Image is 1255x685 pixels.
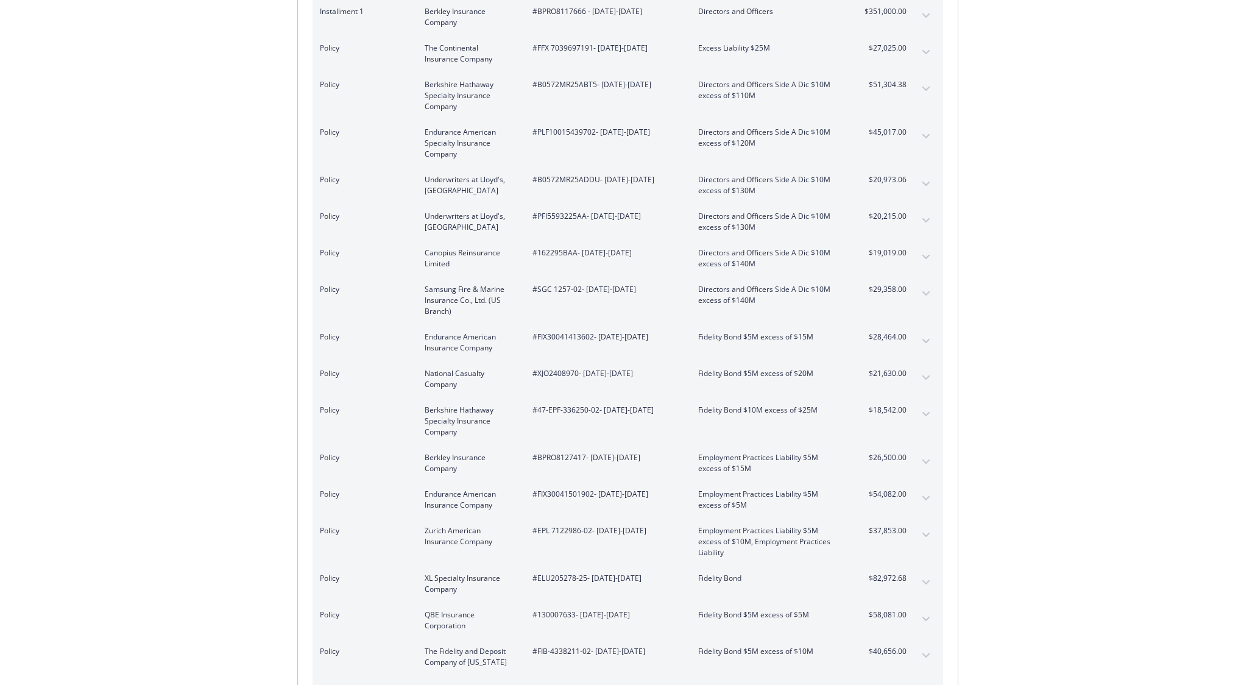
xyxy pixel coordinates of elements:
span: $20,215.00 [861,211,907,222]
span: Endurance American Insurance Company [425,332,513,353]
button: expand content [916,79,936,99]
div: PolicyCanopius Reinsurance Limited#162295BAA- [DATE]-[DATE]Directors and Officers Side A Dic $10M... [313,240,943,277]
div: PolicyThe Continental Insurance Company#FFX 7039697191- [DATE]-[DATE]Excess Liability $25M$27,025... [313,35,943,72]
span: $51,304.38 [861,79,907,90]
div: PolicyEndurance American Specialty Insurance Company#PLF10015439702- [DATE]-[DATE]Directors and O... [313,119,943,167]
button: expand content [916,452,936,472]
span: Underwriters at Lloyd's, [GEOGRAPHIC_DATA] [425,174,513,196]
span: Fidelity Bond $5M excess of $15M [698,332,841,342]
span: Berkshire Hathaway Specialty Insurance Company [425,405,513,438]
div: PolicyBerkshire Hathaway Specialty Insurance Company#47-EPF-336250-02- [DATE]-[DATE]Fidelity Bond... [313,397,943,445]
span: The Fidelity and Deposit Company of [US_STATE] [425,646,513,668]
span: Directors and Officers [698,6,841,17]
span: #XJO2408970 - [DATE]-[DATE] [532,368,679,379]
div: PolicyXL Specialty Insurance Company#ELU205278-25- [DATE]-[DATE]Fidelity Bond$82,972.68expand con... [313,566,943,602]
span: Berkley Insurance Company [425,452,513,474]
div: PolicyUnderwriters at Lloyd's, [GEOGRAPHIC_DATA]#PFI5593225AA- [DATE]-[DATE]Directors and Officer... [313,204,943,240]
span: Berkley Insurance Company [425,6,513,28]
span: #B0572MR25ABT5 - [DATE]-[DATE] [532,79,679,90]
span: Employment Practices Liability $5M excess of $10M, Employment Practices Liability [698,525,841,558]
span: Fidelity Bond $5M excess of $20M [698,368,841,379]
span: Fidelity Bond $5M excess of $10M [698,646,841,657]
span: Directors and Officers Side A Dic $10M excess of $110M [698,79,841,101]
span: $28,464.00 [861,332,907,342]
span: Policy [320,43,405,54]
span: $58,081.00 [861,609,907,620]
span: Installment 1 [320,6,405,17]
span: Directors and Officers Side A Dic $10M excess of $120M [698,127,841,149]
span: Fidelity Bond $10M excess of $25M [698,405,841,416]
button: expand content [916,174,936,194]
span: $82,972.68 [861,573,907,584]
span: Fidelity Bond [698,573,841,584]
span: $37,853.00 [861,525,907,536]
span: Policy [320,452,405,463]
span: Underwriters at Lloyd's, [GEOGRAPHIC_DATA] [425,211,513,233]
span: Policy [320,573,405,584]
span: #PFI5593225AA - [DATE]-[DATE] [532,211,679,222]
span: $351,000.00 [861,6,907,17]
span: Policy [320,525,405,536]
span: QBE Insurance Corporation [425,609,513,631]
span: #BPRO8127417 - [DATE]-[DATE] [532,452,679,463]
button: expand content [916,646,936,665]
span: #B0572MR25ADDU - [DATE]-[DATE] [532,174,679,185]
span: Berkshire Hathaway Specialty Insurance Company [425,79,513,112]
span: $20,973.06 [861,174,907,185]
span: #BPRO8117666 - [DATE]-[DATE] [532,6,679,17]
div: PolicyQBE Insurance Corporation#130007633- [DATE]-[DATE]Fidelity Bond $5M excess of $5M$58,081.00... [313,602,943,639]
span: $26,500.00 [861,452,907,463]
div: PolicySamsung Fire & Marine Insurance Co., Ltd. (US Branch)#SGC 1257-02- [DATE]-[DATE]Directors a... [313,277,943,324]
span: #130007633 - [DATE]-[DATE] [532,609,679,620]
div: PolicyNational Casualty Company#XJO2408970- [DATE]-[DATE]Fidelity Bond $5M excess of $20M$21,630.... [313,361,943,397]
span: Policy [320,646,405,657]
span: #EPL 7122986-02 - [DATE]-[DATE] [532,525,679,536]
span: Employment Practices Liability $5M excess of $15M [698,452,841,474]
span: Directors and Officers Side A Dic $10M excess of $140M [698,247,841,269]
span: The Continental Insurance Company [425,43,513,65]
span: Policy [320,405,405,416]
span: Endurance American Specialty Insurance Company [425,127,513,160]
div: PolicyBerkley Insurance Company#BPRO8127417- [DATE]-[DATE]Employment Practices Liability $5M exce... [313,445,943,481]
span: Canopius Reinsurance Limited [425,247,513,269]
span: #FFX 7039697191 - [DATE]-[DATE] [532,43,679,54]
span: Excess Liability $25M [698,43,841,54]
div: PolicyZurich American Insurance Company#EPL 7122986-02- [DATE]-[DATE]Employment Practices Liabili... [313,518,943,566]
span: Policy [320,247,405,258]
div: PolicyBerkshire Hathaway Specialty Insurance Company#B0572MR25ABT5- [DATE]-[DATE]Directors and Of... [313,72,943,119]
span: #FIB-4338211-02 - [DATE]-[DATE] [532,646,679,657]
span: $27,025.00 [861,43,907,54]
button: expand content [916,573,936,592]
span: Policy [320,332,405,342]
button: expand content [916,247,936,267]
span: Endurance American Insurance Company [425,489,513,511]
span: XL Specialty Insurance Company [425,573,513,595]
div: PolicyEndurance American Insurance Company#FIX30041501902- [DATE]-[DATE]Employment Practices Liab... [313,481,943,518]
span: Policy [320,609,405,620]
span: $40,656.00 [861,646,907,657]
span: #47-EPF-336250-02 - [DATE]-[DATE] [532,405,679,416]
span: $21,630.00 [861,368,907,379]
span: Zurich American Insurance Company [425,525,513,547]
span: #FIX30041501902 - [DATE]-[DATE] [532,489,679,500]
span: #ELU205278-25 - [DATE]-[DATE] [532,573,679,584]
button: expand content [916,127,936,146]
span: Directors and Officers Side A Dic $10M excess of $140M [698,284,841,306]
span: #FIX30041413602 - [DATE]-[DATE] [532,332,679,342]
div: PolicyUnderwriters at Lloyd's, [GEOGRAPHIC_DATA]#B0572MR25ADDU- [DATE]-[DATE]Directors and Office... [313,167,943,204]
